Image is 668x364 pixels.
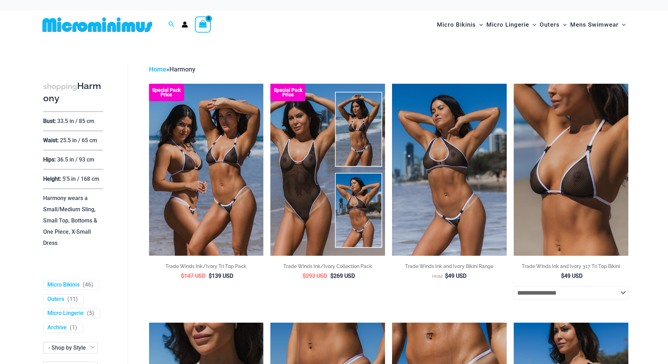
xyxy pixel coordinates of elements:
bdi: 293 USD [303,273,327,279]
span: $ [445,273,448,279]
img: Top Bum Pack [149,84,264,255]
bdi: 49 USD [445,273,466,279]
span: $ [330,273,333,279]
bdi: 139 USD [209,273,233,279]
a: Archive [47,324,67,331]
p: Harmony wears a Small/Medium Sling, Small Top, Bottoms & One Piece, X-Small Dress [43,195,97,246]
a: Top Bum Pack Top Bum Pack bTop Bum Pack b [149,84,264,255]
span: Menu Toggle [476,16,483,34]
p: Height: [43,176,61,182]
span: Menu Toggle [529,16,536,34]
a: View Shopping Cart, empty [195,16,211,33]
a: Outers [47,296,64,303]
a: OutersMenu ToggleMenu Toggle [538,14,568,35]
p: 33.5 in / 85 cm [57,118,94,124]
span: - Shop by Style [43,342,97,353]
img: MM SHOP LOGO FLAT [40,17,155,33]
span: $ [561,273,564,279]
span: $ [303,273,306,279]
span: 5 [89,310,92,316]
span: 1 [72,324,75,331]
b: Special Pack Price [149,88,184,97]
span: ( ) [87,310,94,317]
bdi: 147 USD [181,273,205,279]
a: Trade Winds Ink/Ivory Tri Top Pack [149,263,264,272]
a: Home [149,66,166,73]
span: Micro Bikinis [437,16,476,34]
img: Tradewinds Ink and Ivory 317 Tri Top 01 [514,84,628,255]
h2: Trade Winds Ink and Ivory 317 Tri Top Bikini [514,263,628,270]
p: 5'5 in / 168 cm [62,176,99,182]
span: Micro Lingerie [486,16,529,34]
a: Search icon link [168,20,175,29]
span: 46 [85,281,91,288]
h2: Trade Winds Ink and Ivory Bikini Range [392,263,507,270]
a: Trade Winds Ink/Ivory Collection Pack [270,263,385,272]
p: 36.5 in / 93 cm [57,156,94,163]
p: 25.5 in / 65 cm [60,137,97,144]
span: - Shop by Style [48,344,86,351]
span: » [149,66,195,73]
bdi: 269 USD [330,273,355,279]
span: Menu Toggle [619,16,626,34]
p: Hips: [43,156,56,163]
a: Micro Lingerie [47,310,84,317]
span: Menu Toggle [560,16,567,34]
span: $ [209,273,212,279]
span: Harmony [169,66,195,73]
h2: Trade Winds Ink/Ivory Tri Top Pack [149,263,264,270]
img: Collection Pack [270,84,385,255]
span: ( ) [70,324,77,331]
a: Mens SwimwearMenu ToggleMenu Toggle [568,14,627,35]
a: Micro BikinisMenu ToggleMenu Toggle [435,14,485,35]
img: Tradewinds Ink and Ivory 384 Halter 453 Micro 02 [392,84,507,255]
a: Collection Pack Collection Pack b (1)Collection Pack b (1) [270,84,385,255]
a: Tradewinds Ink and Ivory 317 Tri Top 01Tradewinds Ink and Ivory 317 Tri Top 453 Micro 06Tradewind... [514,84,628,255]
bdi: 49 USD [561,273,582,279]
h2: Trade Winds Ink/Ivory Collection Pack [270,263,385,270]
a: Account icon link [182,21,188,28]
span: - Shop by Style [43,342,98,353]
h3: Harmony [43,80,103,104]
span: ( ) [83,281,93,289]
span: 11 [69,296,76,302]
a: Micro LingerieMenu ToggleMenu Toggle [485,14,538,35]
p: Bust: [43,118,56,124]
a: Trade Winds Ink and Ivory Bikini Range [392,263,507,272]
a: Tradewinds Ink and Ivory 384 Halter 453 Micro 02Tradewinds Ink and Ivory 384 Halter 453 Micro 01T... [392,84,507,255]
b: Special Pack Price [270,88,305,97]
span: Mens Swimwear [570,16,619,34]
a: Trade Winds Ink and Ivory 317 Tri Top Bikini [514,263,628,272]
span: ( ) [67,296,78,303]
nav: Site Navigation [434,13,629,36]
a: Micro Bikinis [47,281,80,289]
span: shopping [43,82,77,91]
span: Outers [540,16,560,34]
span: $ [181,273,184,279]
span: From: [432,274,443,279]
p: Waist: [43,137,59,144]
